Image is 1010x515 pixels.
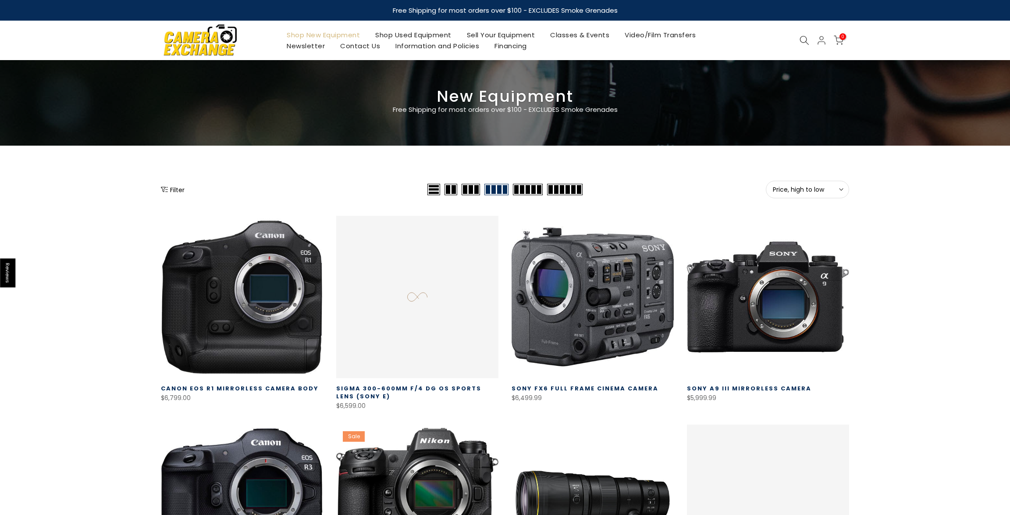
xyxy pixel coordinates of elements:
strong: Free Shipping for most orders over $100 - EXCLUDES Smoke Grenades [393,6,618,15]
a: Sony a9 III Mirrorless Camera [687,384,811,393]
h3: New Equipment [161,91,849,102]
a: Sony FX6 Full Frame Cinema Camera [512,384,658,393]
div: $5,999.99 [687,393,849,404]
a: Contact Us [333,40,388,51]
button: Show filters [161,185,185,194]
div: $6,799.00 [161,393,323,404]
a: Financing [487,40,535,51]
a: Shop Used Equipment [368,29,459,40]
a: 0 [834,36,843,45]
a: Newsletter [279,40,333,51]
span: Price, high to low [773,186,842,193]
span: 0 [839,33,846,40]
a: Classes & Events [543,29,617,40]
a: Video/Film Transfers [617,29,704,40]
p: Free Shipping for most orders over $100 - EXCLUDES Smoke Grenades [341,104,669,115]
a: Shop New Equipment [279,29,368,40]
a: Sell Your Equipment [459,29,543,40]
a: Information and Policies [388,40,487,51]
button: Price, high to low [766,181,849,198]
div: $6,499.99 [512,393,674,404]
div: $6,599.00 [336,401,498,411]
a: Sigma 300-600mm f/4 DG OS Sports Lens (Sony E) [336,384,481,401]
a: Canon EOS R1 Mirrorless Camera Body [161,384,319,393]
